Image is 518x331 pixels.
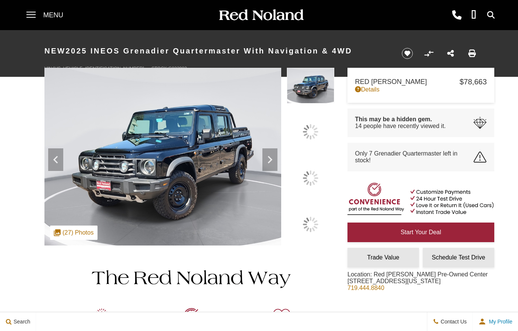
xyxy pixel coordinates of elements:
[347,223,494,242] a: Start Your Deal
[12,319,30,325] span: Search
[44,47,66,55] strong: New
[347,285,384,291] a: 719.444.8840
[355,86,487,93] a: Details
[473,312,518,331] button: user-profile-menu
[347,271,488,297] div: Location: Red [PERSON_NAME] Pre-Owned Center [STREET_ADDRESS][US_STATE]
[44,36,389,66] h1: 2025 INEOS Grenadier Quartermaster With Navigation & 4WD
[468,49,476,58] a: Print this New 2025 INEOS Grenadier Quartermaster With Navigation & 4WD
[50,226,98,240] div: (27) Photos
[168,66,187,71] span: G023903
[218,9,304,22] img: Red Noland Auto Group
[460,78,487,86] span: $78,663
[423,48,434,59] button: Compare vehicle
[439,319,467,325] span: Contact Us
[287,68,334,104] img: New 2025 Black INEOS Quartermaster image 1
[355,78,460,86] span: Red [PERSON_NAME]
[355,123,446,130] span: 14 people have recently viewed it.
[355,78,487,86] a: Red [PERSON_NAME] $78,663
[432,254,485,261] span: Schedule Test Drive
[355,116,446,123] span: This may be a hidden gem.
[44,66,53,71] span: VIN:
[401,229,441,235] span: Start Your Deal
[53,66,144,71] span: [US_VEHICLE_IDENTIFICATION_NUMBER]
[399,47,416,59] button: Save vehicle
[152,66,168,71] span: Stock:
[367,254,399,261] span: Trade Value
[447,49,454,58] a: Share this New 2025 INEOS Grenadier Quartermaster With Navigation & 4WD
[355,150,474,164] span: Only 7 Grenadier Quartermaster left in stock!
[347,248,419,267] a: Trade Value
[423,248,494,267] a: Schedule Test Drive
[486,319,512,325] span: My Profile
[44,68,281,246] img: New 2025 Black INEOS Quartermaster image 1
